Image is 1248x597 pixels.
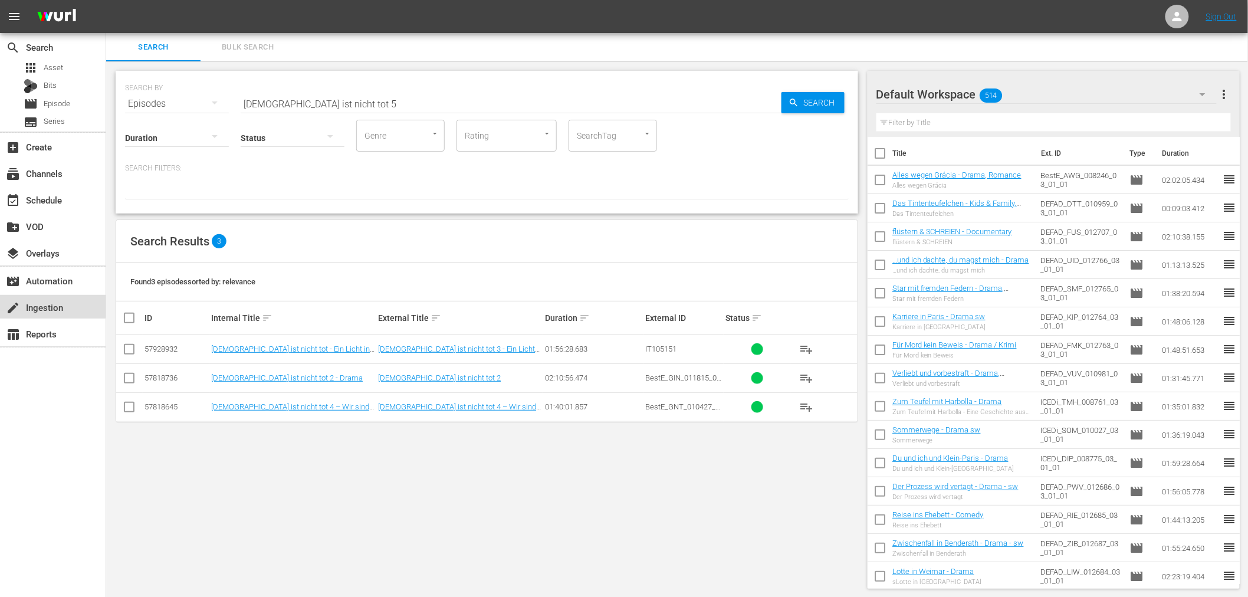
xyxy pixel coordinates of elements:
[144,373,208,382] div: 57818736
[1157,392,1222,421] td: 01:35:01.832
[130,277,255,286] span: Found 3 episodes sorted by: relevance
[892,482,1019,491] a: Der Prozess wird vertagt - Drama - sw
[1034,137,1122,170] th: Ext. ID
[211,311,375,325] div: Internal Title
[1222,569,1236,583] span: reorder
[545,345,642,353] div: 01:56:28.683
[113,41,193,54] span: Search
[1157,534,1222,562] td: 01:55:24.650
[792,393,820,421] button: playlist_add
[1129,428,1144,442] span: Episode
[892,238,1012,246] div: flüstern & SCHREIEN
[6,301,20,315] span: Ingestion
[6,274,20,288] span: Automation
[645,402,720,420] span: BestE_GNT_010427_03_01_01
[1036,449,1125,477] td: ICEDi_DIP_008775_03_01_01
[892,255,1029,264] a: …und ich dachte, du magst mich - Drama
[1129,173,1144,187] span: Episode
[1129,343,1144,357] span: Episode
[6,247,20,261] span: Overlays
[751,313,762,323] span: sort
[1129,484,1144,498] span: Episode
[44,62,63,74] span: Asset
[892,340,1017,349] a: Für Mord kein Beweis - Drama / Krimi
[1157,477,1222,506] td: 01:56:05.778
[6,41,20,55] span: Search
[892,397,1002,406] a: Zum Teufel mit Harbolla - Drama
[645,373,721,391] span: BestE_GIN_011815_03_01_01
[1157,251,1222,279] td: 01:13:13.525
[892,380,1031,388] div: Verliebt und vorbestraft
[1222,484,1236,498] span: reorder
[1129,399,1144,414] span: Episode
[6,220,20,234] span: VOD
[1129,314,1144,329] span: Episode
[211,402,374,420] a: [DEMOGRAPHIC_DATA] ist nicht tot 4 – Wir sind das Volk - Drama
[6,140,20,155] span: Create
[130,234,209,248] span: Search Results
[211,373,363,382] a: [DEMOGRAPHIC_DATA] ist nicht tot 2 - Drama
[1222,229,1236,243] span: reorder
[799,371,813,385] span: playlist_add
[211,345,375,362] a: [DEMOGRAPHIC_DATA] ist nicht tot - Ein Licht in der Dunkelheit
[1157,364,1222,392] td: 01:31:45.771
[645,345,676,353] span: IT105151
[645,313,722,323] div: External ID
[642,128,653,139] button: Open
[24,97,38,111] span: Episode
[1036,477,1125,506] td: DEFAD_PWV_012686_03_01_01
[1036,421,1125,449] td: ICEDi_SOM_010027_03_01_01
[1157,562,1222,591] td: 02:23:19.404
[545,311,642,325] div: Duration
[892,199,1022,217] a: Das Tintenteufelchen - Kids & Family, Trickfilm
[892,267,1029,274] div: …und ich dachte, du magst mich
[378,345,540,362] a: [DEMOGRAPHIC_DATA] ist nicht tot 3 - Ein Licht in der Dunkelheit
[1222,512,1236,526] span: reorder
[1222,540,1236,555] span: reorder
[799,92,845,113] span: Search
[44,98,70,110] span: Episode
[1217,87,1231,101] span: more_vert
[144,345,208,353] div: 57928932
[1129,569,1144,583] span: Episode
[892,510,984,519] a: Reise ins Ehebett - Comedy
[1122,137,1155,170] th: Type
[378,373,501,382] a: [DEMOGRAPHIC_DATA] ist nicht tot 2
[1036,534,1125,562] td: DEFAD_ZIB_012687_03_01_01
[208,41,288,54] span: Bulk Search
[1129,513,1144,527] span: Episode
[262,313,272,323] span: sort
[892,182,1022,189] div: Alles wegen Grácia
[1222,314,1236,328] span: reorder
[1157,222,1222,251] td: 02:10:38.155
[7,9,21,24] span: menu
[892,567,974,576] a: Lotte in Weimar - Drama
[892,437,981,444] div: Sommerwege
[1222,201,1236,215] span: reorder
[980,83,1002,108] span: 514
[892,454,1009,462] a: Du und ich und Klein-Paris - Drama
[1129,201,1144,215] span: Episode
[1129,229,1144,244] span: Episode
[792,364,820,392] button: playlist_add
[1036,251,1125,279] td: DEFAD_UID_012766_03_01_01
[1157,279,1222,307] td: 01:38:20.594
[1036,336,1125,364] td: DEFAD_FMK_012763_03_01_01
[1157,166,1222,194] td: 02:02:05.434
[378,402,541,420] a: [DEMOGRAPHIC_DATA] ist nicht tot 4 – Wir sind das Volk
[144,313,208,323] div: ID
[781,92,845,113] button: Search
[1222,286,1236,300] span: reorder
[892,284,1009,301] a: Star mit fremden Federn - Drama, Comedy sw
[892,323,986,331] div: Karriere in [GEOGRAPHIC_DATA]
[792,335,820,363] button: playlist_add
[1206,12,1237,21] a: Sign Out
[1157,336,1222,364] td: 01:48:51.653
[1222,455,1236,470] span: reorder
[892,578,982,586] div: sLotte in [GEOGRAPHIC_DATA]
[24,61,38,75] span: Asset
[44,116,65,127] span: Series
[1222,172,1236,186] span: reorder
[1129,286,1144,300] span: Episode
[892,137,1034,170] th: Title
